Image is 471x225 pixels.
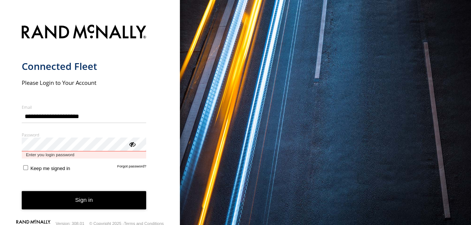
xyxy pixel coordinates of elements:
label: Password [22,132,147,138]
button: Sign in [22,191,147,209]
label: Email [22,104,147,110]
img: Rand McNally [22,23,147,42]
form: main [22,20,158,221]
span: Keep me signed in [30,166,70,171]
input: Keep me signed in [23,165,28,170]
h1: Connected Fleet [22,60,147,73]
div: ViewPassword [128,140,136,148]
h2: Please Login to Your Account [22,79,147,86]
a: Forgot password? [117,164,147,171]
span: Enter you login password [22,151,147,158]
